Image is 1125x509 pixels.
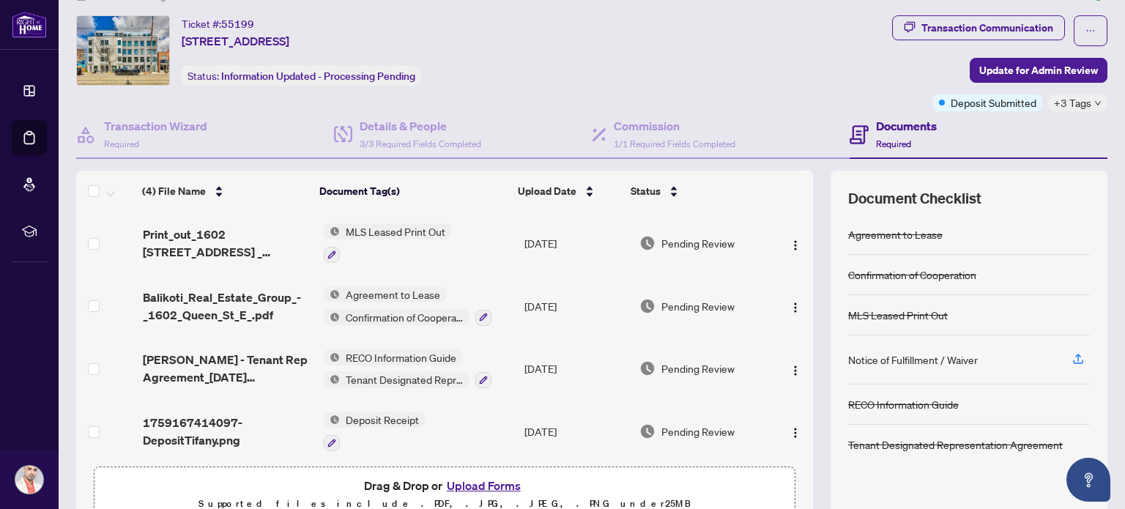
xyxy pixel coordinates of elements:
[519,275,634,338] td: [DATE]
[848,436,1063,453] div: Tenant Designated Representation Agreement
[142,183,206,199] span: (4) File Name
[143,351,312,386] span: [PERSON_NAME] - Tenant Rep Agreement_[DATE] 13_28_40.pdf
[324,309,340,325] img: Status Icon
[518,183,576,199] span: Upload Date
[519,400,634,463] td: [DATE]
[182,32,289,50] span: [STREET_ADDRESS]
[639,360,656,376] img: Document Status
[364,476,525,495] span: Drag & Drop or
[661,423,735,439] span: Pending Review
[639,235,656,251] img: Document Status
[104,138,139,149] span: Required
[784,231,807,255] button: Logo
[1054,94,1091,111] span: +3 Tags
[876,138,911,149] span: Required
[921,16,1053,40] div: Transaction Communication
[340,412,425,428] span: Deposit Receipt
[12,11,47,38] img: logo
[848,307,948,323] div: MLS Leased Print Out
[136,171,314,212] th: (4) File Name
[324,412,425,451] button: Status IconDeposit Receipt
[784,357,807,380] button: Logo
[790,239,801,251] img: Logo
[1085,26,1096,36] span: ellipsis
[631,183,661,199] span: Status
[442,476,525,495] button: Upload Forms
[324,223,451,263] button: Status IconMLS Leased Print Out
[661,298,735,314] span: Pending Review
[143,414,312,449] span: 1759167414097-DepositTifany.png
[892,15,1065,40] button: Transaction Communication
[790,427,801,439] img: Logo
[639,298,656,314] img: Document Status
[1066,458,1110,502] button: Open asap
[784,294,807,318] button: Logo
[848,396,959,412] div: RECO Information Guide
[614,138,735,149] span: 1/1 Required Fields Completed
[340,371,469,387] span: Tenant Designated Representation Agreement
[784,420,807,443] button: Logo
[324,223,340,239] img: Status Icon
[639,423,656,439] img: Document Status
[970,58,1107,83] button: Update for Admin Review
[519,338,634,401] td: [DATE]
[951,94,1036,111] span: Deposit Submitted
[77,16,169,85] img: IMG-E12407974_1.jpg
[313,171,511,212] th: Document Tag(s)
[979,59,1098,82] span: Update for Admin Review
[182,15,254,32] div: Ticket #:
[360,138,481,149] span: 3/3 Required Fields Completed
[790,365,801,376] img: Logo
[221,70,415,83] span: Information Updated - Processing Pending
[340,286,446,302] span: Agreement to Lease
[340,309,469,325] span: Confirmation of Cooperation
[661,235,735,251] span: Pending Review
[324,412,340,428] img: Status Icon
[614,117,735,135] h4: Commission
[512,171,625,212] th: Upload Date
[324,371,340,387] img: Status Icon
[221,18,254,31] span: 55199
[848,352,978,368] div: Notice of Fulfillment / Waiver
[104,117,207,135] h4: Transaction Wizard
[143,289,312,324] span: Balikoti_Real_Estate_Group_-_1602_Queen_St_E_.pdf
[790,302,801,313] img: Logo
[876,117,937,135] h4: Documents
[848,188,981,209] span: Document Checklist
[848,226,943,242] div: Agreement to Lease
[625,171,762,212] th: Status
[15,466,43,494] img: Profile Icon
[324,349,491,389] button: Status IconRECO Information GuideStatus IconTenant Designated Representation Agreement
[661,360,735,376] span: Pending Review
[143,226,312,261] span: Print_out_1602 [STREET_ADDRESS] _ REALM.pdf
[324,349,340,365] img: Status Icon
[519,212,634,275] td: [DATE]
[324,286,340,302] img: Status Icon
[848,267,976,283] div: Confirmation of Cooperation
[1094,100,1102,107] span: down
[360,117,481,135] h4: Details & People
[324,286,491,326] button: Status IconAgreement to LeaseStatus IconConfirmation of Cooperation
[340,223,451,239] span: MLS Leased Print Out
[340,349,462,365] span: RECO Information Guide
[182,66,421,86] div: Status:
